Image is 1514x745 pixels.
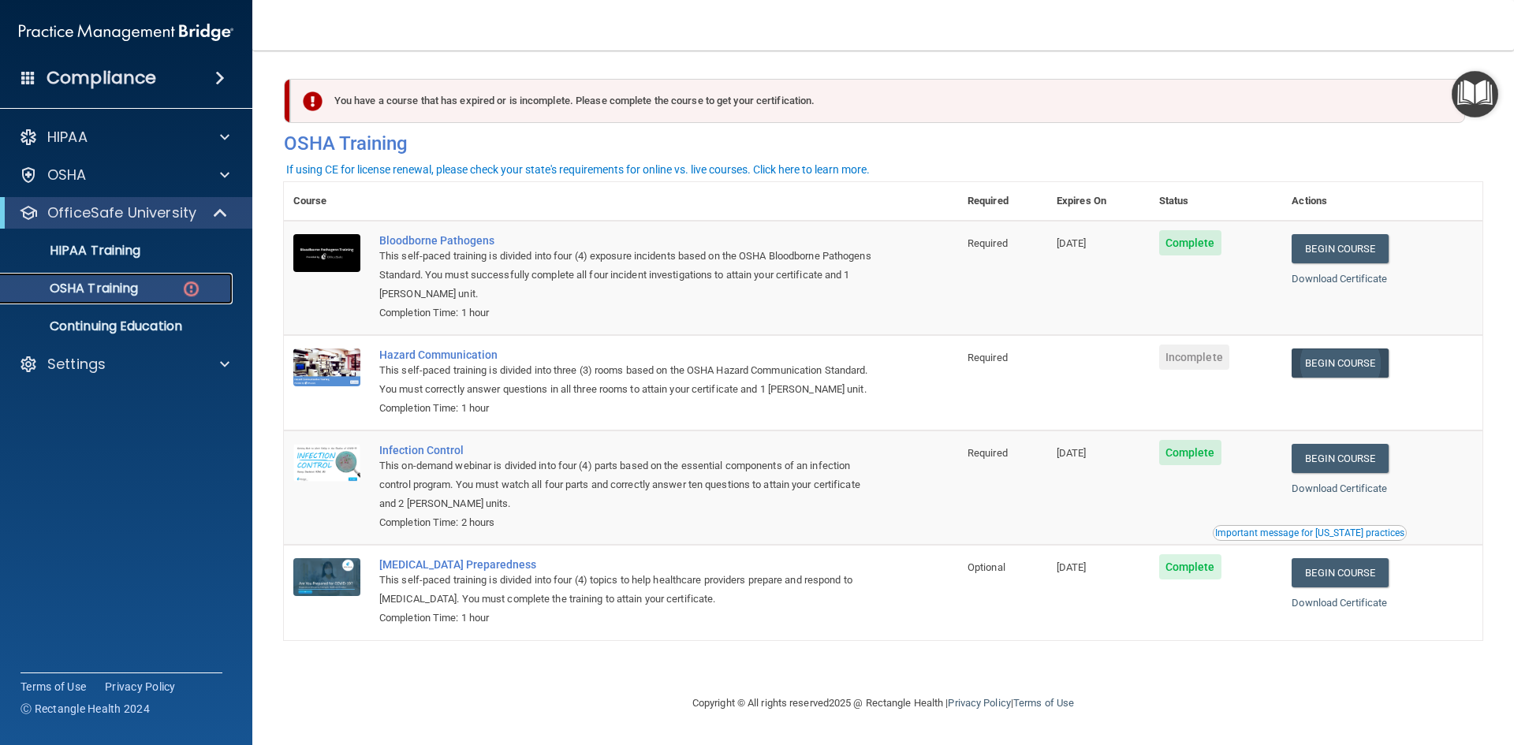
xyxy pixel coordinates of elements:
a: Terms of Use [1013,697,1074,709]
img: danger-circle.6113f641.png [181,279,201,299]
a: Begin Course [1292,444,1388,473]
p: Settings [47,355,106,374]
div: Copyright © All rights reserved 2025 @ Rectangle Health | | [595,678,1171,728]
p: HIPAA Training [10,243,140,259]
span: Complete [1159,554,1221,579]
span: Complete [1159,440,1221,465]
th: Status [1150,182,1283,221]
a: Download Certificate [1292,482,1387,494]
th: Expires On [1047,182,1150,221]
th: Actions [1282,182,1482,221]
div: You have a course that has expired or is incomplete. Please complete the course to get your certi... [290,79,1465,123]
a: Begin Course [1292,348,1388,378]
a: Privacy Policy [948,697,1010,709]
div: Completion Time: 1 hour [379,399,879,418]
th: Course [284,182,370,221]
a: HIPAA [19,128,229,147]
h4: OSHA Training [284,132,1482,155]
span: Required [968,447,1008,459]
button: Open Resource Center [1452,71,1498,117]
a: OSHA [19,166,229,184]
div: Completion Time: 1 hour [379,609,879,628]
span: Required [968,352,1008,363]
p: OSHA Training [10,281,138,296]
p: OSHA [47,166,87,184]
span: [DATE] [1057,561,1087,573]
p: HIPAA [47,128,88,147]
a: Begin Course [1292,234,1388,263]
a: Download Certificate [1292,597,1387,609]
img: exclamation-circle-solid-danger.72ef9ffc.png [303,91,323,111]
div: Important message for [US_STATE] practices [1215,528,1404,538]
span: [DATE] [1057,237,1087,249]
a: Privacy Policy [105,679,176,695]
a: OfficeSafe University [19,203,229,222]
a: Download Certificate [1292,273,1387,285]
div: Completion Time: 2 hours [379,513,879,532]
a: Bloodborne Pathogens [379,234,879,247]
span: Incomplete [1159,345,1229,370]
div: This self-paced training is divided into three (3) rooms based on the OSHA Hazard Communication S... [379,361,879,399]
p: OfficeSafe University [47,203,196,222]
button: If using CE for license renewal, please check your state's requirements for online vs. live cours... [284,162,872,177]
div: This self-paced training is divided into four (4) exposure incidents based on the OSHA Bloodborne... [379,247,879,304]
span: Required [968,237,1008,249]
button: Read this if you are a dental practitioner in the state of CA [1213,525,1407,541]
div: This on-demand webinar is divided into four (4) parts based on the essential components of an inf... [379,456,879,513]
h4: Compliance [47,67,156,89]
span: Complete [1159,230,1221,255]
p: Continuing Education [10,318,226,334]
a: Terms of Use [21,679,86,695]
div: Completion Time: 1 hour [379,304,879,322]
img: PMB logo [19,17,233,48]
th: Required [958,182,1047,221]
span: Optional [968,561,1005,573]
a: Infection Control [379,444,879,456]
a: Settings [19,355,229,374]
a: Begin Course [1292,558,1388,587]
div: If using CE for license renewal, please check your state's requirements for online vs. live cours... [286,164,870,175]
a: Hazard Communication [379,348,879,361]
a: [MEDICAL_DATA] Preparedness [379,558,879,571]
div: This self-paced training is divided into four (4) topics to help healthcare providers prepare and... [379,571,879,609]
span: Ⓒ Rectangle Health 2024 [21,701,150,717]
span: [DATE] [1057,447,1087,459]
